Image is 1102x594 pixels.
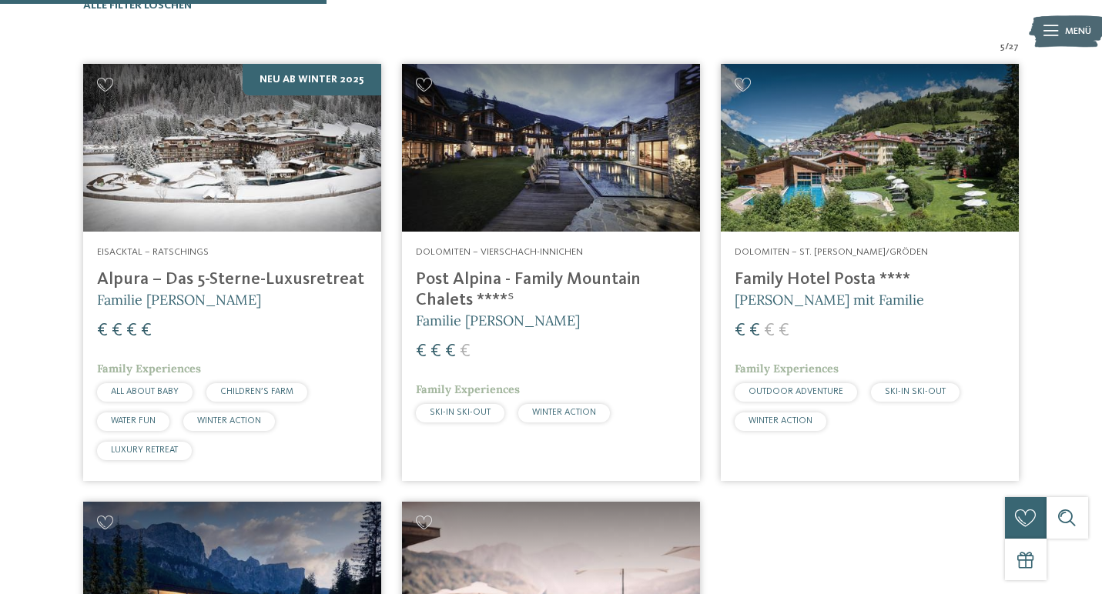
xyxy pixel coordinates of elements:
[416,247,583,257] span: Dolomiten – Vierschach-Innichen
[430,408,491,417] span: SKI-IN SKI-OUT
[1000,40,1005,54] span: 5
[735,247,928,257] span: Dolomiten – St. [PERSON_NAME]/Gröden
[885,387,946,396] span: SKI-IN SKI-OUT
[416,382,520,396] span: Family Experiences
[749,387,843,396] span: OUTDOOR ADVENTURE
[749,416,812,425] span: WINTER ACTION
[416,269,686,311] h4: Post Alpina - Family Mountain Chalets ****ˢ
[764,322,775,340] span: €
[97,269,367,290] h4: Alpura – Das 5-Sterne-Luxusretreat
[445,342,456,361] span: €
[460,342,471,361] span: €
[721,64,1019,481] a: Familienhotels gesucht? Hier findet ihr die besten! Dolomiten – St. [PERSON_NAME]/Gröden Family H...
[402,64,700,232] img: Post Alpina - Family Mountain Chalets ****ˢ
[197,416,261,425] span: WINTER ACTION
[111,387,179,396] span: ALL ABOUT BABY
[402,64,700,481] a: Familienhotels gesucht? Hier findet ihr die besten! Dolomiten – Vierschach-Innichen Post Alpina -...
[126,322,137,340] span: €
[779,322,789,340] span: €
[735,291,924,309] span: [PERSON_NAME] mit Familie
[749,322,760,340] span: €
[112,322,122,340] span: €
[220,387,293,396] span: CHILDREN’S FARM
[83,64,381,481] a: Familienhotels gesucht? Hier findet ihr die besten! Neu ab Winter 2025 Eisacktal – Ratschings Alp...
[416,342,427,361] span: €
[735,269,1005,290] h4: Family Hotel Posta ****
[97,322,108,340] span: €
[111,445,178,455] span: LUXURY RETREAT
[532,408,596,417] span: WINTER ACTION
[721,64,1019,232] img: Familienhotels gesucht? Hier findet ihr die besten!
[141,322,152,340] span: €
[416,312,580,329] span: Familie [PERSON_NAME]
[97,362,201,375] span: Family Experiences
[1005,40,1009,54] span: /
[430,342,441,361] span: €
[1009,40,1019,54] span: 27
[735,322,745,340] span: €
[111,416,156,425] span: WATER FUN
[97,291,261,309] span: Familie [PERSON_NAME]
[735,362,839,375] span: Family Experiences
[83,64,381,232] img: Familienhotels gesucht? Hier findet ihr die besten!
[97,247,209,257] span: Eisacktal – Ratschings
